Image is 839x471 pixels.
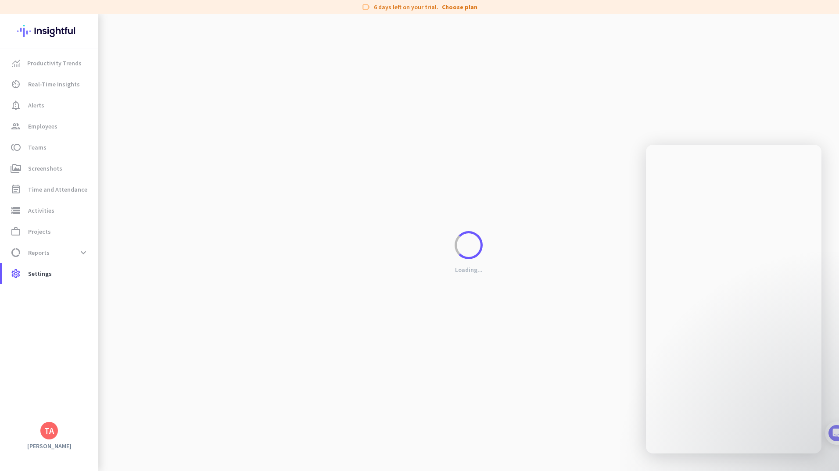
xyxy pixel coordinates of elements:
[11,100,21,111] i: notification_important
[2,95,98,116] a: notification_importantAlerts
[362,3,370,11] i: label
[28,121,57,132] span: Employees
[2,116,98,137] a: groupEmployees
[11,121,21,132] i: group
[17,14,81,48] img: Insightful logo
[2,179,98,200] a: event_noteTime and Attendance
[28,142,47,153] span: Teams
[28,205,54,216] span: Activities
[28,100,44,111] span: Alerts
[27,58,82,68] span: Productivity Trends
[28,268,52,279] span: Settings
[2,221,98,242] a: work_outlineProjects
[11,79,21,89] i: av_timer
[44,426,54,435] div: TA
[28,184,87,195] span: Time and Attendance
[455,266,483,274] p: Loading...
[2,53,98,74] a: menu-itemProductivity Trends
[2,200,98,221] a: storageActivities
[28,226,51,237] span: Projects
[646,145,821,453] iframe: Intercom live chat
[28,79,80,89] span: Real-Time Insights
[75,245,91,260] button: expand_more
[11,205,21,216] i: storage
[11,247,21,258] i: data_usage
[2,242,98,263] a: data_usageReportsexpand_more
[2,137,98,158] a: tollTeams
[28,163,62,174] span: Screenshots
[2,74,98,95] a: av_timerReal-Time Insights
[11,163,21,174] i: perm_media
[442,3,477,11] a: Choose plan
[28,247,50,258] span: Reports
[11,142,21,153] i: toll
[11,184,21,195] i: event_note
[2,158,98,179] a: perm_mediaScreenshots
[2,263,98,284] a: settingsSettings
[11,268,21,279] i: settings
[11,226,21,237] i: work_outline
[12,59,20,67] img: menu-item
